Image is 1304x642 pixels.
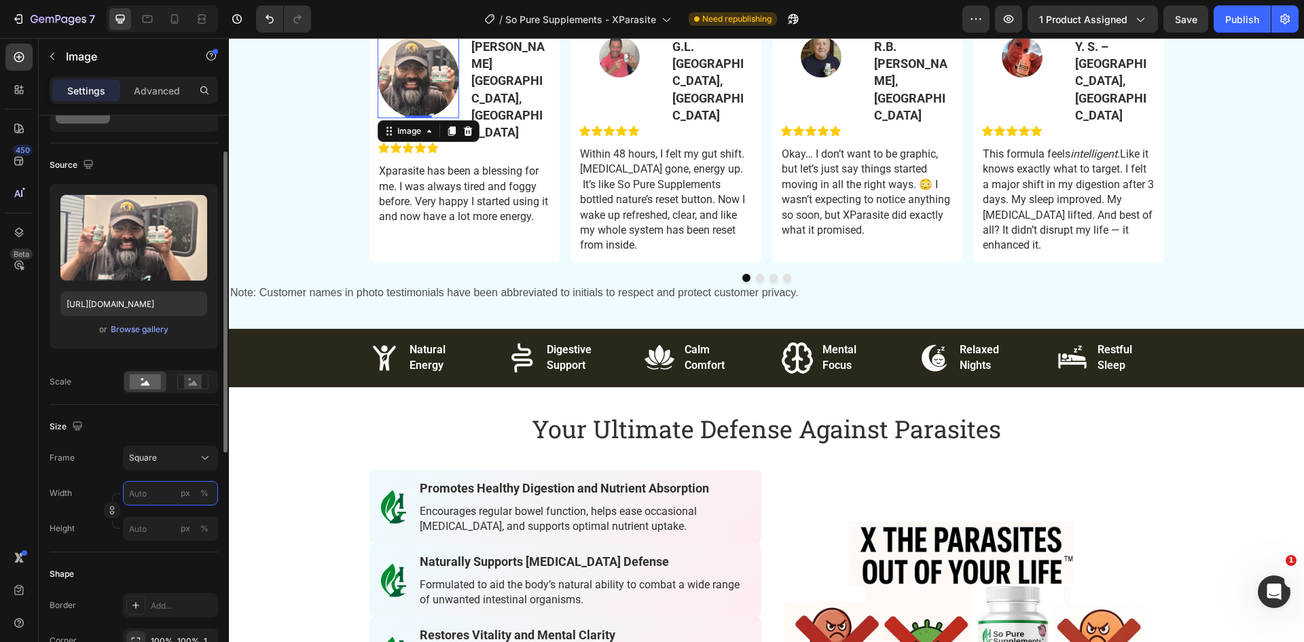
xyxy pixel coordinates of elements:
[60,291,207,316] input: https://example.com/image.jpg
[123,516,218,541] input: px%
[229,38,1304,642] iframe: To enrich screen reader interactions, please activate Accessibility in Grammarly extension settings
[50,522,75,535] label: Height
[200,522,209,535] div: %
[276,303,310,337] img: gempages_583965592415896135-e94a2dfc-09e0-48e5-8f0a-fb7ff7c8c88f.png
[191,590,386,604] strong: Restores Vitality and Mental Clarity
[1163,5,1208,33] button: Save
[191,443,480,457] strong: Promotes Healthy Digestion and Nutrient Absorption
[1214,5,1271,33] button: Publish
[89,11,95,27] p: 7
[141,374,935,408] h2: Your Ultimate Defense Against Parasites
[149,452,183,486] img: gempages_583965592415896135-8b4c3676-7ddc-49b5-8bbb-3d1615570057.png
[181,304,248,335] p: Natural Energy
[149,525,183,559] img: gempages_583965592415896135-8b4c3676-7ddc-49b5-8bbb-3d1615570057.png
[505,12,656,26] span: So Pure Supplements - XParasite
[554,236,562,244] button: Dot
[702,13,772,25] span: Need republishing
[99,321,107,338] span: or
[1,245,1074,265] p: Note: Customer names in photo testimonials have been abbreviated to initials to respect and prote...
[1039,12,1127,26] span: 1 product assigned
[242,1,316,101] strong: [PERSON_NAME][GEOGRAPHIC_DATA], [GEOGRAPHIC_DATA]
[846,1,918,84] strong: Y. S. – [GEOGRAPHIC_DATA], [GEOGRAPHIC_DATA]
[1028,5,1158,33] button: 1 product assigned
[200,487,209,499] div: %
[66,48,181,65] p: Image
[869,304,903,335] p: Restful Sleep
[527,236,535,244] button: Dot
[150,126,322,187] p: Xparasite has been a blessing for me. I was always tired and foggy before. Very happy I started u...
[443,18,515,84] strong: [GEOGRAPHIC_DATA], [GEOGRAPHIC_DATA]
[50,376,71,388] div: Scale
[181,487,190,499] div: px
[13,145,33,156] div: 450
[10,249,33,260] div: Beta
[110,323,169,336] button: Browse gallery
[50,156,96,175] div: Source
[1175,14,1197,25] span: Save
[191,516,440,531] strong: Naturally Supports [MEDICAL_DATA] Defense
[1258,575,1290,608] iframe: Intercom live chat
[551,303,585,337] img: gempages_583965592415896135-f03416d9-0418-4513-9f24-8460ed11e40e.svg
[318,304,385,335] p: Digestive Support
[827,303,861,337] img: gempages_583965592415896135-a5c820cb-427a-4f32-bd77-b06cb64e18a9.png
[553,109,725,200] p: Okay… I don’t want to be graphic, but let’s just say things started moving in all the right ways....
[1286,555,1297,566] span: 1
[181,522,190,535] div: px
[134,84,180,98] p: Advanced
[123,481,218,505] input: px%
[177,485,194,501] button: %
[50,487,72,499] label: Width
[351,109,523,215] p: Within 48 hours, I felt my gut shift. [MEDICAL_DATA] gone, energy up. It’s like So Pure Supplemen...
[689,303,723,337] img: gempages_583965592415896135-01d2f16e-d571-4c71-9fc7-d0759eb7408b.png
[513,236,522,244] button: Dot
[1225,12,1259,26] div: Publish
[50,452,75,464] label: Frame
[191,466,523,497] p: Encourages regular bowel function, helps ease occasional [MEDICAL_DATA], and supports optimal nut...
[129,452,157,464] span: Square
[645,18,719,84] strong: [PERSON_NAME], [GEOGRAPHIC_DATA]
[166,87,195,99] div: Image
[196,485,213,501] button: px
[594,304,628,335] p: Mental Focus
[196,520,213,537] button: px
[50,568,74,580] div: Shape
[191,539,523,570] p: Formulated to aid the body’s natural ability to combat a wide range of unwanted intestinal organi...
[151,600,215,612] div: Add...
[5,5,101,33] button: 7
[443,1,465,16] strong: G.L.
[111,323,168,336] div: Browse gallery
[841,109,891,122] i: intelligent.
[256,5,311,33] div: Undo/Redo
[731,304,798,335] p: Relaxed Nights
[139,303,173,337] img: gempages_583965592415896135-3f8f9ca8-2e4a-44fd-b6f0-e0da572d4cb0.png
[414,303,448,337] img: gempages_583965592415896135-df67c869-6dba-4fed-b2e0-7e3fb19d9dce.png
[149,599,183,632] img: gempages_583965592415896135-8b4c3676-7ddc-49b5-8bbb-3d1615570057.png
[754,109,926,215] p: This formula feels Like it knows exactly what to target. I felt a major shift in my digestion aft...
[541,236,549,244] button: Dot
[456,304,523,335] p: Calm Comfort
[177,520,194,537] button: %
[60,195,207,281] img: preview-image
[67,84,105,98] p: Settings
[499,12,503,26] span: /
[50,418,86,436] div: Size
[645,1,668,16] strong: R.B.
[50,599,76,611] div: Border
[123,446,218,470] button: Square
